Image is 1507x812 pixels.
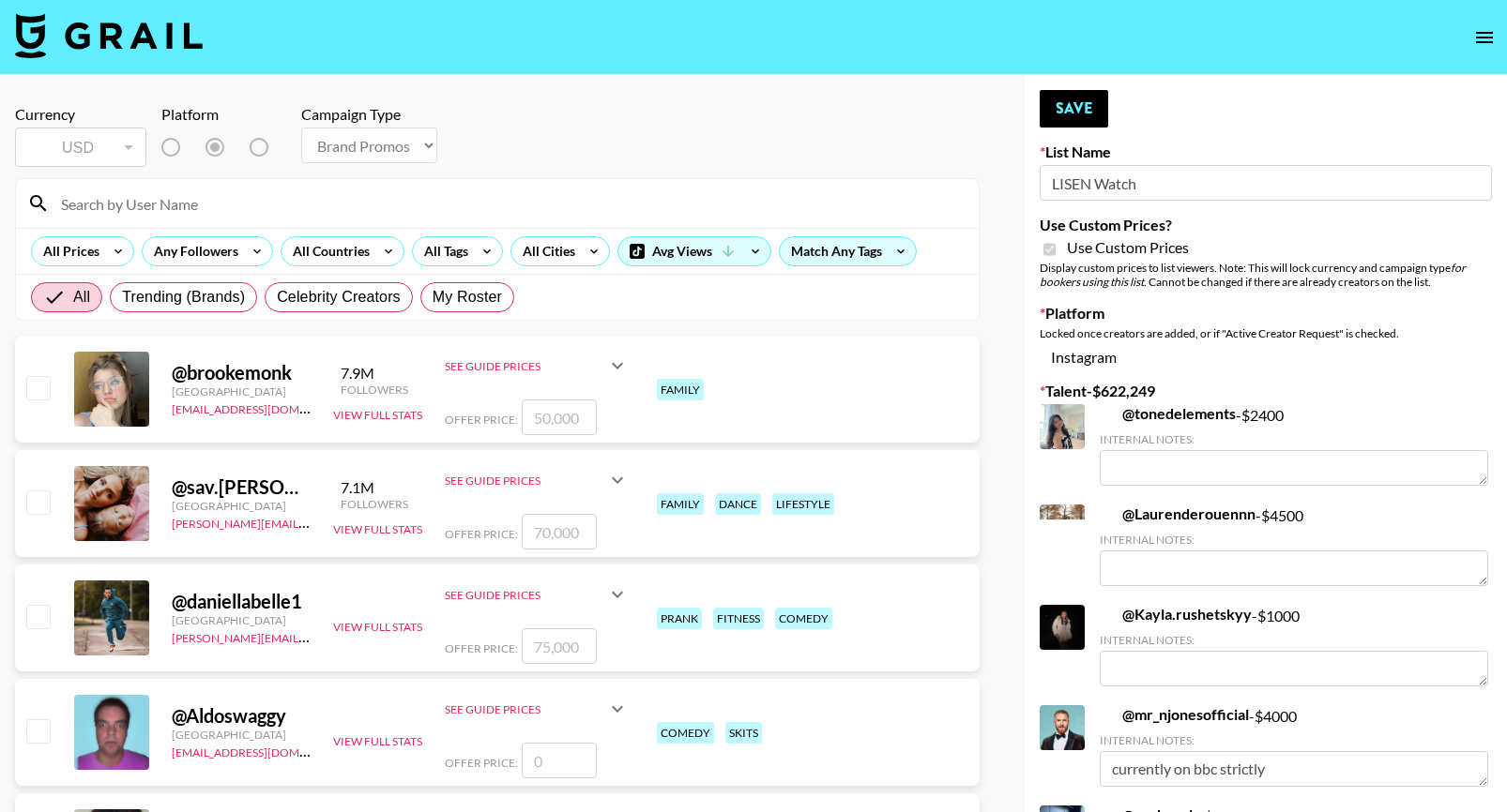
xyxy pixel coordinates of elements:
img: Instagram [1100,618,1115,633]
button: open drawer [1466,19,1503,56]
div: [GEOGRAPHIC_DATA] [172,499,311,513]
img: Instagram [333,594,363,624]
div: [GEOGRAPHIC_DATA] [172,728,311,742]
div: skits [725,722,762,744]
span: Offer Price: [461,413,534,427]
img: Instagram [1100,518,1115,533]
img: Instagram [333,479,363,509]
div: All Cities [511,237,579,265]
div: Followers [371,383,438,397]
div: - $ 4500 [1100,516,1488,597]
label: Platform [1040,304,1492,323]
div: 7.1M [371,478,438,497]
div: [GEOGRAPHIC_DATA] [172,384,311,398]
button: View Full Stats [333,408,422,422]
div: comedy [775,608,832,629]
div: family [673,493,720,515]
div: Followers [371,497,438,511]
a: @mr_njonesofficial [1100,716,1249,735]
input: 0 [522,743,597,778]
input: Search by User Name [50,188,967,218]
a: [EMAIL_ADDRESS][DOMAIN_NAME] [172,742,360,759]
img: Instagram [265,132,295,162]
div: prank [657,608,702,629]
div: See Guide Prices [445,702,606,716]
input: 70,000 [538,514,613,549]
div: @ brookemonk [172,361,311,384]
div: 7.9M [371,364,438,383]
div: USD [19,131,143,164]
div: Display custom prices to list viewers. Note: This will lock currency and campaign type . Cannot b... [1040,261,1492,289]
button: View Full Stats [333,635,422,649]
label: Use Custom Prices? [1040,216,1492,234]
div: comedy [657,722,714,744]
div: See Guide Prices [461,343,645,388]
div: All Countries [282,237,373,265]
span: My Roster [433,286,502,308]
a: @Kayla.rushetskyy [1100,616,1252,635]
div: Currency [15,105,146,124]
img: Instagram [333,708,363,738]
div: - $ 4000 [1100,716,1488,798]
label: List Name [1040,143,1492,161]
span: Trending (Brands) [122,286,245,308]
a: @tonedelements [1100,415,1236,434]
div: family [673,379,720,400]
img: TikTok [190,132,221,162]
span: Offer Price: [445,756,518,770]
img: Instagram [1100,718,1115,733]
div: Platform [161,105,384,124]
div: All Tags [413,237,472,265]
a: [PERSON_NAME][EMAIL_ADDRESS][DOMAIN_NAME] [172,627,449,645]
div: Internal Notes: [1100,444,1488,458]
img: YouTube [339,132,369,162]
div: Internal Notes: [1100,744,1488,759]
span: All [73,286,90,308]
a: [EMAIL_ADDRESS][DOMAIN_NAME] [172,398,360,416]
div: Campaign Type [391,105,527,124]
button: View Full Stats [333,522,422,536]
div: See Guide Prices [445,686,629,731]
a: @Laurenderouennn [1100,516,1256,534]
em: for bookers using this list [1040,261,1466,289]
div: Internal Notes: [1100,544,1488,558]
div: Any Followers [143,237,242,265]
span: Celebrity Creators [277,286,401,308]
div: fitness [713,608,764,629]
label: Talent - $ 622,249 [1040,393,1492,412]
div: - $ 2400 [1100,415,1488,497]
div: @ daniellabelle1 [172,590,311,613]
div: Match Any Tags [780,237,916,265]
span: Use Custom Prices [1067,238,1189,257]
div: Internal Notes: [1100,644,1488,658]
div: List locked to Instagram. [161,128,384,167]
div: Currency is locked to USD [15,124,146,171]
div: @ sav.[PERSON_NAME] [172,475,311,499]
img: Instagram [1100,417,1115,432]
div: [GEOGRAPHIC_DATA] [172,613,311,627]
div: See Guide Prices [461,359,622,373]
div: See Guide Prices [445,572,629,617]
a: [PERSON_NAME][EMAIL_ADDRESS][DOMAIN_NAME] [172,513,449,531]
div: @ Aldoswaggy [172,704,311,728]
span: Offer Price: [461,527,534,541]
div: Locked once creators are added, or if "Active Creator Request" is checked. [1040,326,1492,340]
input: 75,000 [522,628,597,664]
div: See Guide Prices [461,458,645,503]
button: Save [1040,90,1108,128]
div: See Guide Prices [461,474,622,488]
textarea: currently on bbc strictly [1100,762,1488,798]
img: Grail Talent [15,13,203,58]
img: Instagram [1040,348,1070,378]
input: 50,000 [538,399,613,435]
span: Offer Price: [445,641,518,655]
div: All Prices [32,237,103,265]
div: Instagram [1040,348,1492,378]
button: View Full Stats [333,749,422,763]
div: dance [731,493,777,515]
img: Instagram [333,365,363,395]
div: - $ 1000 [1100,616,1488,698]
div: See Guide Prices [445,588,606,602]
div: Avg Views [618,237,770,265]
div: lifestyle [788,493,850,515]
